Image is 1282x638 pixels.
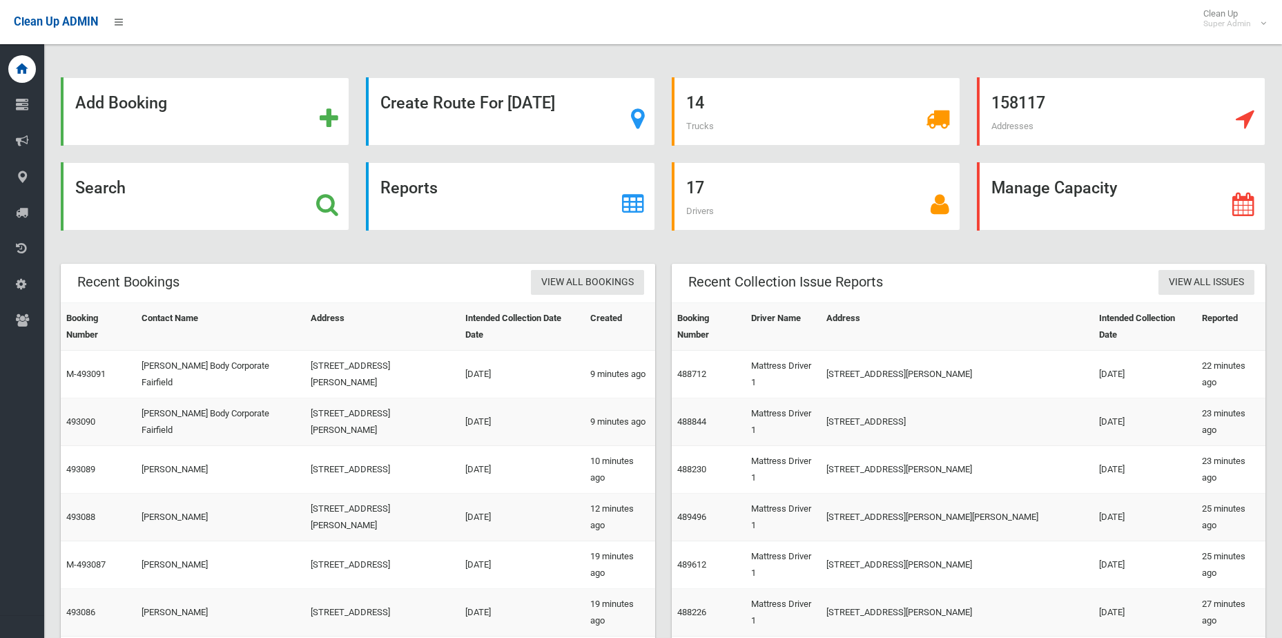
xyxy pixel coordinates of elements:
a: Create Route For [DATE] [366,77,654,146]
a: 488712 [677,369,706,379]
td: [STREET_ADDRESS][PERSON_NAME] [821,351,1094,398]
span: Addresses [991,121,1033,131]
td: [DATE] [460,446,585,494]
strong: 14 [686,93,704,113]
td: Mattress Driver 1 [746,589,821,637]
th: Booking Number [61,303,136,351]
td: Mattress Driver 1 [746,398,821,446]
td: [PERSON_NAME] Body Corporate Fairfield [136,351,305,398]
td: [DATE] [1094,541,1196,589]
a: 14 Trucks [672,77,960,146]
th: Driver Name [746,303,821,351]
td: Mattress Driver 1 [746,446,821,494]
td: Mattress Driver 1 [746,541,821,589]
a: 488844 [677,416,706,427]
a: 488226 [677,607,706,617]
td: [DATE] [460,541,585,589]
td: [STREET_ADDRESS][PERSON_NAME] [305,351,460,398]
td: Mattress Driver 1 [746,351,821,398]
td: [DATE] [460,351,585,398]
a: 493088 [66,512,95,522]
td: 25 minutes ago [1196,541,1265,589]
strong: Reports [380,178,438,197]
td: [DATE] [460,494,585,541]
td: 23 minutes ago [1196,398,1265,446]
a: Search [61,162,349,231]
td: 23 minutes ago [1196,446,1265,494]
td: 12 minutes ago [585,494,655,541]
span: Clean Up ADMIN [14,15,98,28]
a: 493086 [66,607,95,617]
td: [PERSON_NAME] [136,494,305,541]
td: [DATE] [1094,351,1196,398]
td: [DATE] [1094,398,1196,446]
strong: Add Booking [75,93,167,113]
strong: Search [75,178,126,197]
a: M-493091 [66,369,106,379]
a: 17 Drivers [672,162,960,231]
a: 489612 [677,559,706,570]
td: [DATE] [460,589,585,637]
th: Reported [1196,303,1265,351]
td: [STREET_ADDRESS] [821,398,1094,446]
td: [STREET_ADDRESS][PERSON_NAME][PERSON_NAME] [821,494,1094,541]
strong: 158117 [991,93,1045,113]
span: Trucks [686,121,714,131]
a: View All Bookings [531,270,644,296]
td: 9 minutes ago [585,398,655,446]
a: M-493087 [66,559,106,570]
td: [STREET_ADDRESS] [305,446,460,494]
td: [STREET_ADDRESS][PERSON_NAME] [821,589,1094,637]
a: Manage Capacity [977,162,1265,231]
header: Recent Bookings [61,269,196,296]
a: Add Booking [61,77,349,146]
th: Intended Collection Date [1094,303,1196,351]
th: Address [305,303,460,351]
a: View All Issues [1158,270,1254,296]
td: [STREET_ADDRESS][PERSON_NAME] [821,446,1094,494]
td: [DATE] [1094,494,1196,541]
a: Reports [366,162,654,231]
td: [STREET_ADDRESS] [305,541,460,589]
span: Clean Up [1196,8,1265,29]
td: [STREET_ADDRESS][PERSON_NAME] [305,494,460,541]
span: Drivers [686,206,714,216]
a: 488230 [677,464,706,474]
td: 25 minutes ago [1196,494,1265,541]
td: [STREET_ADDRESS][PERSON_NAME] [821,541,1094,589]
td: 22 minutes ago [1196,351,1265,398]
td: [PERSON_NAME] [136,446,305,494]
th: Intended Collection Date Date [460,303,585,351]
td: 10 minutes ago [585,446,655,494]
td: [PERSON_NAME] [136,589,305,637]
th: Created [585,303,655,351]
strong: Create Route For [DATE] [380,93,555,113]
td: 19 minutes ago [585,541,655,589]
th: Contact Name [136,303,305,351]
td: [DATE] [1094,446,1196,494]
th: Address [821,303,1094,351]
td: 27 minutes ago [1196,589,1265,637]
td: [PERSON_NAME] Body Corporate Fairfield [136,398,305,446]
th: Booking Number [672,303,746,351]
td: Mattress Driver 1 [746,494,821,541]
a: 158117 Addresses [977,77,1265,146]
a: 493090 [66,416,95,427]
td: [STREET_ADDRESS][PERSON_NAME] [305,398,460,446]
td: [DATE] [1094,589,1196,637]
td: [DATE] [460,398,585,446]
strong: Manage Capacity [991,178,1117,197]
a: 489496 [677,512,706,522]
td: 19 minutes ago [585,589,655,637]
td: [STREET_ADDRESS] [305,589,460,637]
small: Super Admin [1203,19,1251,29]
td: [PERSON_NAME] [136,541,305,589]
header: Recent Collection Issue Reports [672,269,900,296]
strong: 17 [686,178,704,197]
a: 493089 [66,464,95,474]
td: 9 minutes ago [585,351,655,398]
